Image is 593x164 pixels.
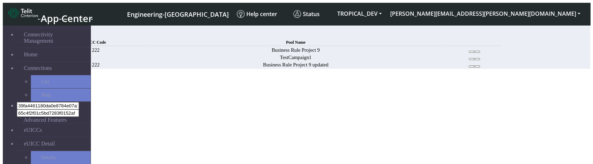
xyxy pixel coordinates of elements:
[291,7,333,21] a: Status
[237,10,245,18] img: knowledge.svg
[47,62,144,68] td: 222
[237,10,277,18] span: Help center
[145,62,447,68] td: Business Rule Project 9 updated
[293,10,320,18] span: Status
[8,6,92,22] a: App Center
[127,10,229,19] span: Engineering-[GEOGRAPHIC_DATA]
[47,47,144,54] td: 222
[127,7,228,20] a: Your current platform instance
[24,65,52,71] span: Connections
[8,7,38,19] img: logo-telit-cinterion-gw-new.png
[47,26,502,32] div: Rules
[234,7,291,21] a: Help center
[286,40,306,45] span: Pool Name
[333,7,386,20] button: TROPICAL_DEV
[17,62,91,75] a: Connections
[17,28,91,48] a: Connectivity Management
[17,48,91,61] a: Home
[145,54,447,61] td: TestCampaign1
[293,10,301,18] img: status.svg
[145,47,447,54] td: Business Rule Project 9
[386,7,585,20] button: [PERSON_NAME][EMAIL_ADDRESS][PERSON_NAME][DOMAIN_NAME]
[41,12,93,25] span: App Center
[86,40,106,45] span: MCC Code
